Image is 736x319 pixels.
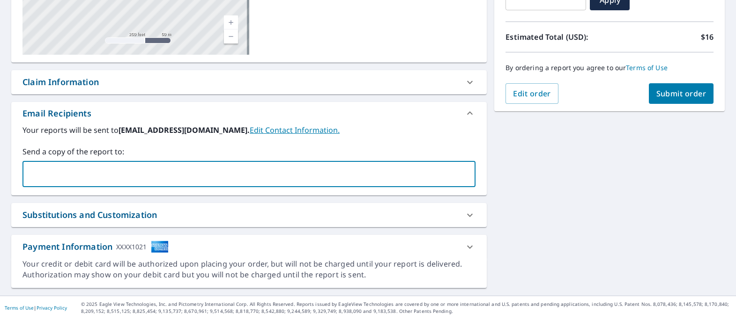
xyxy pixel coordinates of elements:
div: Payment Information [22,240,169,253]
p: © 2025 Eagle View Technologies, Inc. and Pictometry International Corp. All Rights Reserved. Repo... [81,301,731,315]
div: Substitutions and Customization [22,209,157,221]
div: Claim Information [22,76,99,88]
a: Privacy Policy [37,304,67,311]
label: Your reports will be sent to [22,124,476,136]
div: Claim Information [11,70,487,94]
a: EditContactInfo [250,125,340,135]
div: Email Recipients [11,102,487,124]
div: Your credit or debit card will be authorized upon placing your order, but will not be charged unt... [22,259,476,280]
span: Submit order [656,88,706,99]
div: Payment InformationXXXX1021cardImage [11,235,487,259]
p: By ordering a report you agree to our [506,64,714,72]
p: | [5,305,67,311]
p: $16 [701,31,714,43]
div: Email Recipients [22,107,91,120]
button: Edit order [506,83,558,104]
span: Edit order [513,88,551,99]
a: Terms of Use [5,304,34,311]
img: cardImage [151,240,169,253]
b: [EMAIL_ADDRESS][DOMAIN_NAME]. [119,125,250,135]
div: XXXX1021 [116,240,147,253]
a: Terms of Use [626,63,668,72]
div: Substitutions and Customization [11,203,487,227]
a: Current Level 17, Zoom In [224,15,238,29]
p: Estimated Total (USD): [506,31,610,43]
button: Submit order [649,83,714,104]
a: Current Level 17, Zoom Out [224,29,238,43]
label: Send a copy of the report to: [22,146,476,157]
